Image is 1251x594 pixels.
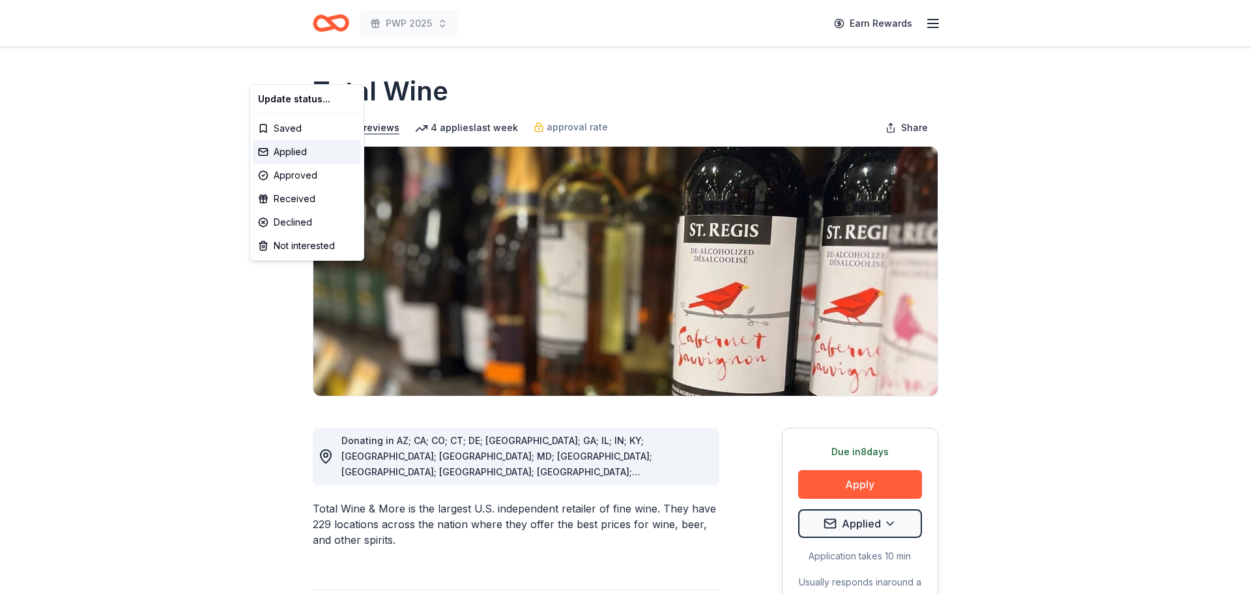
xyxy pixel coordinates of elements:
div: Saved [253,117,361,140]
div: Declined [253,211,361,234]
div: Not interested [253,234,361,258]
span: PWP 2025 [386,16,432,31]
div: Approved [253,164,361,187]
div: Update status... [253,87,361,111]
div: Received [253,187,361,211]
div: Applied [253,140,361,164]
